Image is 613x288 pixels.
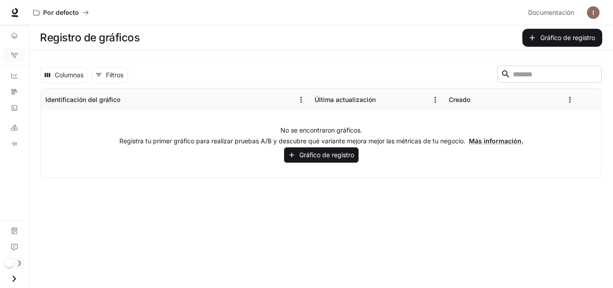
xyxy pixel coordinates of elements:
[40,67,88,83] button: Seleccionar columnas
[4,224,25,238] a: Documentación
[299,151,354,159] font: Gráfico de registro
[429,93,442,106] button: Menú
[587,6,600,19] img: Avatar de usuario
[449,96,470,103] font: Creado
[121,93,135,106] button: Clasificar
[4,120,25,135] a: Patio de recreo de LLM
[106,71,123,79] font: Filtros
[469,137,523,145] a: Más información.
[563,93,577,106] button: Menú
[4,258,13,268] span: Alternar modo oscuro
[528,9,574,16] font: Documentación
[315,96,376,103] font: Última actualización
[294,93,308,106] button: Menú
[284,147,359,162] button: Gráfico de registro
[92,67,128,83] button: Mostrar filtros
[377,93,390,106] button: Clasificar
[4,84,25,99] a: Rastros
[471,93,485,106] button: Clasificar
[4,28,25,43] a: Descripción general
[4,240,25,254] a: Comentario
[522,29,602,47] button: Gráfico de registro
[540,34,595,41] font: Gráfico de registro
[119,137,465,145] font: Registra tu primer gráfico para realizar pruebas A/B y descubre qué variante mejora mejor las mét...
[40,31,140,44] font: Registro de gráficos
[280,126,362,134] font: No se encontraron gráficos.
[55,71,83,79] font: Columnas
[4,68,25,83] a: Paneles de control
[43,9,79,16] font: Por defecto
[29,4,93,22] button: Todos los espacios de trabajo
[525,4,581,22] a: Documentación
[45,96,120,103] font: Identificación del gráfico
[4,270,24,288] button: Open drawer
[584,4,602,22] button: Avatar de usuario
[4,48,25,62] a: Registro de gráficos
[4,101,25,115] a: Registros
[4,137,25,151] a: Zona de juegos TTS
[497,66,602,84] div: Buscar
